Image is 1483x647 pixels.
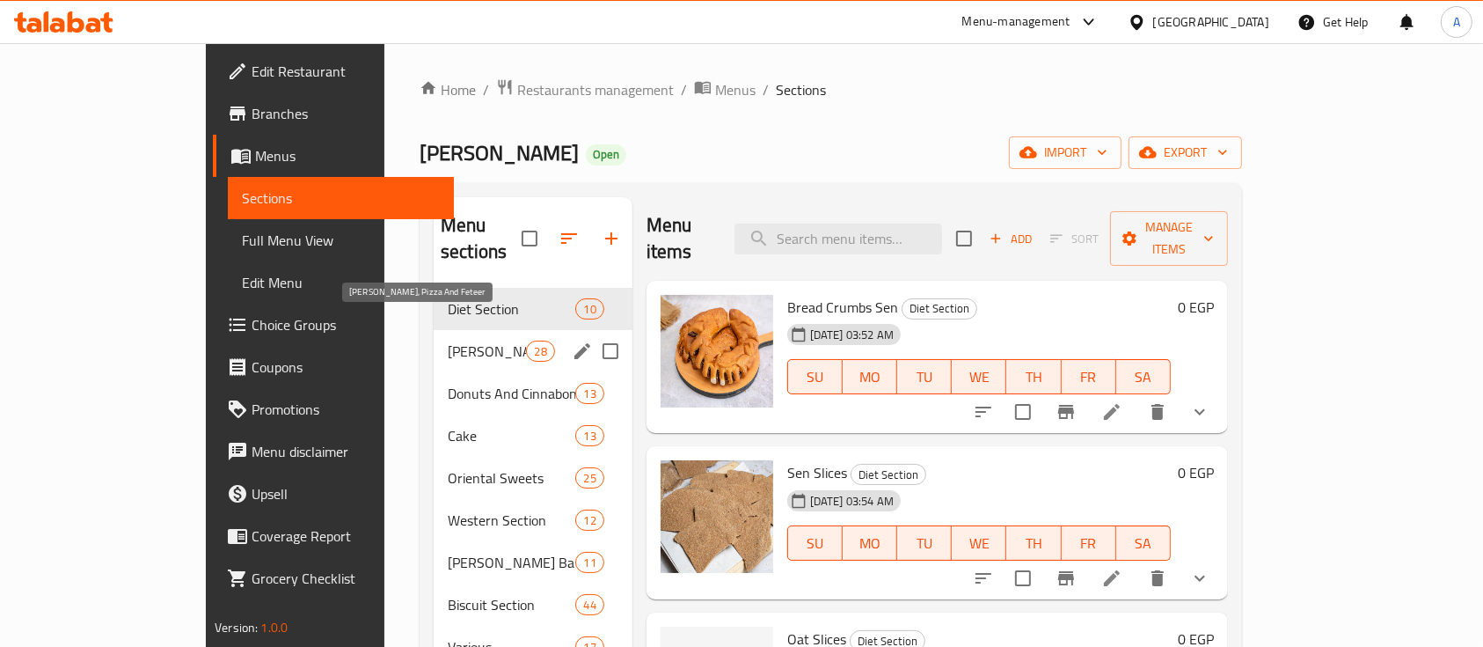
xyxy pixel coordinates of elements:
[1069,531,1109,556] span: FR
[1039,225,1110,253] span: Select section first
[252,441,440,462] span: Menu disclaimer
[586,147,626,162] span: Open
[517,79,674,100] span: Restaurants management
[647,212,713,265] h2: Menu items
[661,295,773,408] img: Bread Crumbs Sen
[1136,557,1179,599] button: delete
[434,499,632,541] div: Western Section12
[448,298,575,320] div: Diet Section
[661,460,773,573] img: Sen Slices
[448,341,526,362] span: [PERSON_NAME], Pizza And Feteer
[576,428,603,445] span: 13
[902,298,976,319] span: Diet Section
[260,616,288,639] span: 1.0.0
[987,229,1034,249] span: Add
[1143,142,1228,164] span: export
[1045,391,1087,433] button: Branch-specific-item
[1062,359,1116,394] button: FR
[448,467,575,489] span: Oriental Sweets
[213,515,454,557] a: Coverage Report
[897,526,952,561] button: TU
[1062,526,1116,561] button: FR
[1153,12,1269,32] div: [GEOGRAPHIC_DATA]
[213,473,454,515] a: Upsell
[252,314,440,335] span: Choice Groups
[962,11,1070,33] div: Menu-management
[904,364,945,390] span: TU
[252,526,440,547] span: Coverage Report
[959,531,999,556] span: WE
[448,383,575,404] span: Donuts And Cinnabon
[902,298,977,320] div: Diet Section
[575,298,603,320] div: items
[228,177,454,219] a: Sections
[1189,401,1210,423] svg: Show Choices
[575,510,603,531] div: items
[1004,393,1041,430] span: Select to update
[213,346,454,388] a: Coupons
[1179,557,1221,599] button: show more
[434,457,632,499] div: Oriental Sweets25
[448,552,575,573] div: Al-Fath Bakery
[434,288,632,330] div: Diet Section10
[1069,364,1109,390] span: FR
[1045,557,1087,599] button: Branch-specific-item
[1178,460,1214,485] h6: 0 EGP
[242,230,440,251] span: Full Menu View
[434,584,632,626] div: Biscuit Section44
[850,364,890,390] span: MO
[215,616,258,639] span: Version:
[441,212,522,265] h2: Menu sections
[252,61,440,82] span: Edit Restaurant
[1136,391,1179,433] button: delete
[448,594,575,615] span: Biscuit Section
[851,465,925,485] span: Diet Section
[962,557,1004,599] button: sort-choices
[959,364,999,390] span: WE
[851,464,926,485] div: Diet Section
[252,399,440,420] span: Promotions
[843,359,897,394] button: MO
[843,526,897,561] button: MO
[1116,359,1171,394] button: SA
[255,145,440,166] span: Menus
[1101,568,1122,589] a: Edit menu item
[983,225,1039,253] span: Add item
[242,272,440,293] span: Edit Menu
[983,225,1039,253] button: Add
[448,510,575,531] span: Western Section
[1123,531,1164,556] span: SA
[213,304,454,346] a: Choice Groups
[1179,391,1221,433] button: show more
[228,219,454,261] a: Full Menu View
[575,594,603,615] div: items
[795,531,836,556] span: SU
[803,327,901,343] span: [DATE] 03:52 AM
[946,220,983,257] span: Select section
[420,78,1242,101] nav: breadcrumb
[434,541,632,584] div: [PERSON_NAME] Bakery11
[734,224,942,254] input: search
[1124,217,1214,261] span: Manage items
[213,430,454,473] a: Menu disclaimer
[897,359,952,394] button: TU
[1189,568,1210,589] svg: Show Choices
[448,425,575,446] span: Cake
[1110,211,1228,266] button: Manage items
[1013,364,1054,390] span: TH
[242,187,440,209] span: Sections
[576,470,603,487] span: 25
[576,597,603,614] span: 44
[1129,136,1242,169] button: export
[252,568,440,589] span: Grocery Checklist
[1013,531,1054,556] span: TH
[1023,142,1107,164] span: import
[787,460,847,486] span: Sen Slices
[483,79,489,100] li: /
[548,217,590,260] span: Sort sections
[962,391,1004,433] button: sort-choices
